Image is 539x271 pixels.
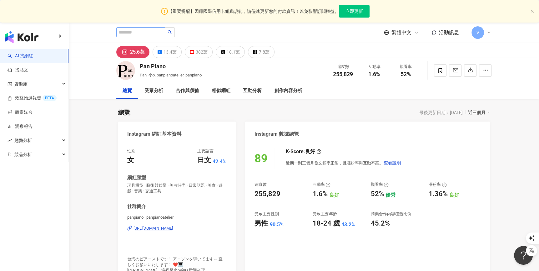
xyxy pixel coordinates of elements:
[127,215,226,220] span: panpiano | panpianoatelier
[254,219,268,228] div: 男性
[312,182,330,187] div: 互動率
[116,61,135,80] img: KOL Avatar
[185,46,213,58] button: 382萬
[254,152,268,165] div: 89
[429,182,447,187] div: 漲粉率
[133,226,173,231] div: [URL][DOMAIN_NAME]
[197,155,211,165] div: 日文
[370,182,389,187] div: 觀看率
[127,183,226,194] span: 玩具模型 · 藝術與娛樂 · 美妝時尚 · 日常話題 · 美食 · 遊戲 · 音樂 · 交通工具
[254,211,279,217] div: 受眾主要性別
[14,77,28,91] span: 資源庫
[312,219,340,228] div: 18-24 歲
[8,95,57,101] a: 效益預測報告BETA
[394,64,417,70] div: 觀看率
[333,71,353,77] span: 255,829
[530,9,534,13] button: close
[286,148,321,155] div: K-Score :
[8,109,33,116] a: 商案媒合
[254,182,267,187] div: 追蹤數
[429,189,448,199] div: 1.36%
[127,226,226,231] a: [URL][DOMAIN_NAME]
[127,203,146,210] div: 社群簡介
[341,221,355,228] div: 43.2%
[305,148,315,155] div: 良好
[449,192,459,199] div: 良好
[254,189,280,199] div: 255,829
[254,131,299,138] div: Instagram 數據總覽
[14,148,32,162] span: 競品分析
[248,46,275,58] button: 7.8萬
[362,64,386,70] div: 互動率
[286,157,401,169] div: 近期一到三個月發文頻率正常，且漲粉率與互動率高。
[144,87,163,95] div: 受眾分析
[212,87,230,95] div: 相似網紅
[176,87,199,95] div: 合作與價值
[116,46,149,58] button: 25.6萬
[140,62,202,70] div: Pan Piano
[127,148,135,154] div: 性別
[8,67,28,73] a: 找貼文
[130,48,145,56] div: 25.6萬
[274,87,302,95] div: 創作內容分析
[14,133,32,148] span: 趨勢分析
[127,155,134,165] div: 女
[385,192,395,199] div: 優秀
[8,53,33,59] a: searchAI 找網紅
[213,158,226,165] span: 42.4%
[164,48,177,56] div: 13.4萬
[197,148,214,154] div: 主要語言
[168,30,172,34] span: search
[329,192,339,199] div: 良好
[312,211,337,217] div: 受眾主要年齡
[227,48,240,56] div: 18.1萬
[312,189,327,199] div: 1.6%
[127,131,182,138] div: Instagram 網紅基本資料
[196,48,208,56] div: 382萬
[259,48,269,56] div: 7.8萬
[8,138,12,143] span: rise
[370,219,390,228] div: 45.2%
[127,175,146,181] div: 網紅類型
[123,87,132,95] div: 總覽
[476,29,479,36] span: V
[140,73,202,77] span: Pan, 小p, panpianoatelier, panpiano
[439,29,459,35] span: 活動訊息
[270,221,284,228] div: 90.5%
[368,71,380,77] span: 1.6%
[468,108,490,117] div: 近三個月
[384,160,401,165] span: 查看說明
[331,64,355,70] div: 追蹤數
[383,157,401,169] button: 查看說明
[243,87,262,95] div: 互動分析
[153,46,182,58] button: 13.4萬
[168,8,339,15] span: 【重要提醒】因應國際信用卡組織規範，請儘速更新您的付款資訊！以免影響訂閱權益。
[8,123,33,130] a: 洞察報告
[345,9,363,14] span: 立即更新
[216,46,245,58] button: 18.1萬
[514,246,533,265] iframe: Help Scout Beacon - Open
[419,110,463,115] div: 最後更新日期：[DATE]
[118,108,130,117] div: 總覽
[370,189,384,199] div: 52%
[400,71,411,77] span: 52%
[5,31,38,43] img: logo
[370,211,411,217] div: 商業合作內容覆蓋比例
[339,5,370,18] button: 立即更新
[391,29,411,36] span: 繁體中文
